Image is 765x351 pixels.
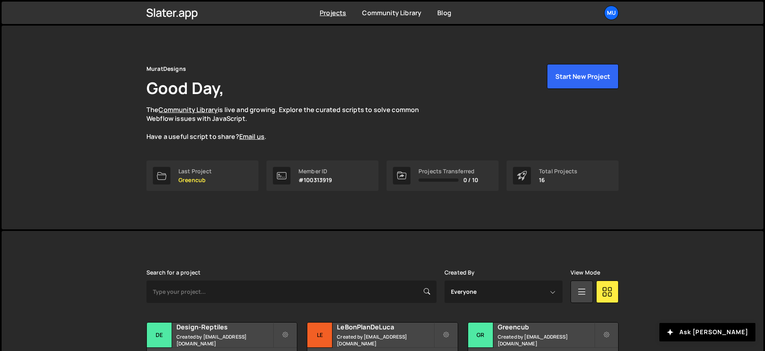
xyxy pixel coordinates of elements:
span: 0 / 10 [463,177,478,183]
div: Last Project [178,168,212,174]
label: View Mode [571,269,600,276]
div: Gr [468,323,493,348]
p: Greencub [178,177,212,183]
div: Le [307,323,332,348]
div: Projects Transferred [419,168,478,174]
div: Total Projects [539,168,577,174]
a: Community Library [362,8,421,17]
div: Member ID [298,168,332,174]
div: MuratDesigns [146,64,186,74]
button: Start New Project [547,64,619,89]
a: Mu [604,6,619,20]
a: Projects [320,8,346,17]
a: Email us [239,132,264,141]
small: Created by [EMAIL_ADDRESS][DOMAIN_NAME] [337,333,433,347]
button: Ask [PERSON_NAME] [659,323,755,341]
a: Community Library [158,105,218,114]
small: Created by [EMAIL_ADDRESS][DOMAIN_NAME] [498,333,594,347]
p: 16 [539,177,577,183]
h2: Design-Reptiles [176,323,273,331]
a: Last Project Greencub [146,160,258,191]
h1: Good Day, [146,77,224,99]
input: Type your project... [146,281,437,303]
label: Search for a project [146,269,200,276]
label: Created By [445,269,475,276]
div: De [147,323,172,348]
p: The is live and growing. Explore the curated scripts to solve common Webflow issues with JavaScri... [146,105,435,141]
p: #100313919 [298,177,332,183]
h2: LeBonPlanDeLuca [337,323,433,331]
small: Created by [EMAIL_ADDRESS][DOMAIN_NAME] [176,333,273,347]
h2: Greencub [498,323,594,331]
a: Blog [437,8,451,17]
